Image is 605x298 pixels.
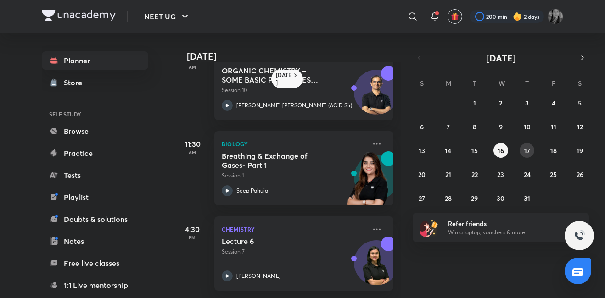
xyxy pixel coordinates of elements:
img: Avatar [354,75,398,119]
button: July 24, 2025 [520,167,534,182]
p: Seep Pahuja [236,187,268,195]
button: July 26, 2025 [572,167,587,182]
button: July 14, 2025 [441,143,455,158]
button: July 9, 2025 [493,119,508,134]
button: July 4, 2025 [546,95,561,110]
a: Free live classes [42,254,148,272]
p: Win a laptop, vouchers & more [448,228,561,237]
abbr: July 21, 2025 [445,170,451,179]
abbr: July 25, 2025 [550,170,557,179]
a: 1:1 Live mentorship [42,276,148,294]
p: [PERSON_NAME] [236,272,281,280]
button: [DATE] [426,51,576,64]
a: Notes [42,232,148,250]
abbr: July 28, 2025 [445,194,452,203]
button: July 22, 2025 [467,167,482,182]
h5: ORGANIC CHEMISTRY – SOME BASIC PRINCIPLES AND TECHNIQUES (Classification And Nomenclature) - 8 [222,66,336,84]
abbr: Wednesday [499,79,505,88]
img: unacademy [343,151,393,215]
abbr: July 29, 2025 [471,194,478,203]
button: July 18, 2025 [546,143,561,158]
button: July 3, 2025 [520,95,534,110]
button: July 28, 2025 [441,191,455,205]
button: July 15, 2025 [467,143,482,158]
img: Avatar [354,245,398,289]
abbr: July 11, 2025 [551,122,556,131]
abbr: Saturday [578,79,582,88]
button: July 30, 2025 [493,191,508,205]
p: Biology [222,138,366,149]
abbr: July 14, 2025 [445,146,451,155]
button: July 17, 2025 [520,143,534,158]
abbr: July 12, 2025 [577,122,583,131]
button: July 7, 2025 [441,119,455,134]
abbr: July 5, 2025 [578,99,582,107]
abbr: July 15, 2025 [471,146,478,155]
abbr: July 10, 2025 [524,122,531,131]
h5: 4:30 [174,224,211,235]
abbr: July 7, 2025 [447,122,450,131]
abbr: Monday [446,79,451,88]
button: July 27, 2025 [415,191,429,205]
abbr: Thursday [525,79,529,88]
h5: Breathing & Exchange of Gases- Part 1 [222,151,336,170]
img: Sahu Nisha Bharti [548,9,563,24]
abbr: July 27, 2025 [419,194,425,203]
abbr: July 31, 2025 [524,194,530,203]
button: July 8, 2025 [467,119,482,134]
img: ttu [574,230,585,241]
abbr: July 3, 2025 [525,99,529,107]
button: July 16, 2025 [493,143,508,158]
img: referral [420,218,438,237]
a: Practice [42,144,148,162]
abbr: Sunday [420,79,424,88]
abbr: July 19, 2025 [577,146,583,155]
img: avatar [451,12,459,21]
h6: [DATE] [276,72,292,86]
button: July 29, 2025 [467,191,482,205]
a: Playlist [42,188,148,206]
button: July 1, 2025 [467,95,482,110]
button: July 6, 2025 [415,119,429,134]
div: Store [64,77,88,88]
h6: Refer friends [448,219,561,228]
button: July 31, 2025 [520,191,534,205]
abbr: July 26, 2025 [577,170,583,179]
button: July 19, 2025 [572,143,587,158]
p: Chemistry [222,224,366,235]
a: Planner [42,51,148,70]
p: [PERSON_NAME] [PERSON_NAME] (ACiD Sir) [236,101,352,110]
button: July 21, 2025 [441,167,455,182]
p: AM [174,64,211,70]
img: streak [513,12,522,21]
abbr: Friday [552,79,555,88]
button: July 10, 2025 [520,119,534,134]
abbr: July 16, 2025 [498,146,504,155]
h5: Lecture 6 [222,237,336,246]
a: Browse [42,122,148,140]
p: Session 1 [222,171,366,180]
abbr: July 18, 2025 [550,146,557,155]
abbr: July 20, 2025 [418,170,426,179]
button: July 11, 2025 [546,119,561,134]
a: Store [42,73,148,92]
h6: SELF STUDY [42,106,148,122]
button: July 5, 2025 [572,95,587,110]
abbr: July 13, 2025 [419,146,425,155]
button: July 13, 2025 [415,143,429,158]
p: Session 7 [222,248,366,256]
abbr: July 1, 2025 [473,99,476,107]
button: July 12, 2025 [572,119,587,134]
abbr: July 4, 2025 [552,99,555,107]
abbr: July 8, 2025 [473,122,476,131]
abbr: July 22, 2025 [471,170,478,179]
a: Tests [42,166,148,184]
p: AM [174,149,211,155]
p: PM [174,235,211,240]
p: Session 10 [222,86,366,94]
abbr: July 17, 2025 [524,146,530,155]
abbr: July 6, 2025 [420,122,424,131]
abbr: July 30, 2025 [497,194,504,203]
button: avatar [448,9,462,24]
h5: 11:30 [174,138,211,149]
